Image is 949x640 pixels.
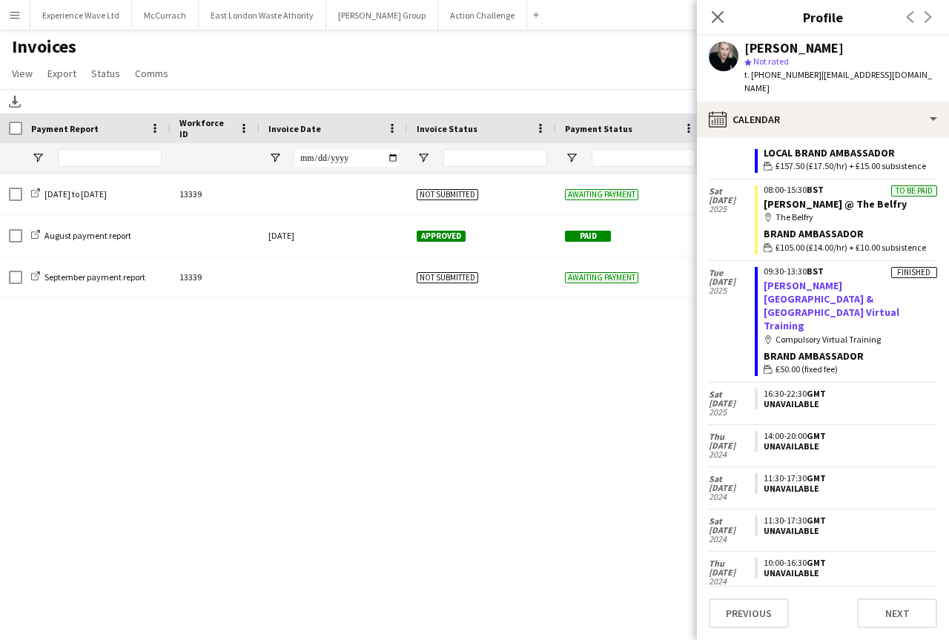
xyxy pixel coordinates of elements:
[709,450,755,459] span: 2024
[891,185,937,197] div: To be paid
[764,279,899,333] a: [PERSON_NAME][GEOGRAPHIC_DATA] & [GEOGRAPHIC_DATA] Virtual Training
[565,231,611,242] span: Paid
[171,174,259,214] div: 13339
[709,196,755,205] span: [DATE]
[129,64,174,83] a: Comms
[709,526,755,535] span: [DATE]
[417,151,430,165] button: Open Filter Menu
[30,1,132,30] button: Experience Wave Ltd
[755,473,937,494] app-crew-unavailable-period: 11:30-17:30
[171,257,259,297] div: 13339
[709,598,789,628] button: Previous
[807,557,826,568] span: GMT
[44,271,145,283] span: September payment report
[565,189,638,200] span: Awaiting payment
[199,1,326,30] button: East London Waste Athority
[764,349,937,363] div: Brand Ambassador
[31,123,99,134] span: Payment Report
[6,93,24,110] app-action-btn: Download
[697,102,949,137] div: Calendar
[417,123,477,134] span: Invoice Status
[438,1,527,30] button: Action Challenge
[709,441,755,450] span: [DATE]
[417,189,478,200] span: Not submitted
[776,159,926,173] span: £157.50 (£17.50/hr) + £15.00 subsistence
[744,42,844,55] div: [PERSON_NAME]
[764,227,937,240] div: Brand Ambassador
[259,215,408,256] div: [DATE]
[776,241,926,254] span: £105.00 (£14.00/hr) + £10.00 subsistence
[31,188,107,199] a: [DATE] to [DATE]
[31,151,44,165] button: Open Filter Menu
[744,69,821,80] span: t. [PHONE_NUMBER]
[709,577,755,586] span: 2024
[709,187,755,196] span: Sat
[417,231,466,242] span: Approved
[764,526,931,536] div: Unavailable
[709,205,755,214] span: 2025
[6,64,39,83] a: View
[709,559,755,568] span: Thu
[709,268,755,277] span: Tue
[807,515,826,526] span: GMT
[31,271,145,283] a: September payment report
[764,568,931,578] div: Unavailable
[709,475,755,484] span: Sat
[565,151,578,165] button: Open Filter Menu
[58,149,162,167] input: Payment Report Filter Input
[565,272,638,283] span: Awaiting payment
[857,598,937,628] button: Next
[744,69,932,93] span: | [EMAIL_ADDRESS][DOMAIN_NAME]
[12,67,33,80] span: View
[85,64,126,83] a: Status
[807,184,824,195] span: BST
[764,484,931,494] div: Unavailable
[764,441,931,452] div: Unavailable
[268,123,321,134] span: Invoice Date
[443,149,547,167] input: Invoice Status Filter Input
[709,408,755,417] span: 2025
[807,388,826,399] span: GMT
[709,517,755,526] span: Sat
[709,568,755,577] span: [DATE]
[135,67,168,80] span: Comms
[709,484,755,492] span: [DATE]
[807,472,826,484] span: GMT
[764,185,937,194] div: 08:00-15:30
[44,188,107,199] span: [DATE] to [DATE]
[132,1,199,30] button: McCurrach
[755,431,937,452] app-crew-unavailable-period: 14:00-20:00
[764,211,937,224] div: The Belfry
[91,67,120,80] span: Status
[764,399,931,409] div: Unavailable
[417,272,478,283] span: Not submitted
[755,389,937,409] app-crew-unavailable-period: 16:30-22:30
[47,67,76,80] span: Export
[709,399,755,408] span: [DATE]
[807,265,824,277] span: BST
[764,146,937,159] div: Local Brand Ambassador
[891,267,937,278] div: Finished
[755,558,937,578] app-crew-unavailable-period: 10:00-16:30
[753,56,789,67] span: Not rated
[709,535,755,544] span: 2024
[807,430,826,441] span: GMT
[295,149,399,167] input: Invoice Date Filter Input
[709,492,755,501] span: 2024
[776,363,838,376] span: £50.00 (fixed fee)
[268,151,282,165] button: Open Filter Menu
[31,230,131,241] a: August payment report
[44,230,131,241] span: August payment report
[709,277,755,286] span: [DATE]
[764,267,937,276] div: 09:30-13:30
[764,333,937,346] div: Compulsory Virtual Training
[326,1,438,30] button: [PERSON_NAME] Group
[42,64,82,83] a: Export
[709,432,755,441] span: Thu
[709,390,755,399] span: Sat
[709,286,755,295] span: 2025
[764,197,907,211] a: [PERSON_NAME] @ The Belfry
[179,117,233,139] span: Workforce ID
[697,7,949,27] h3: Profile
[565,123,632,134] span: Payment Status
